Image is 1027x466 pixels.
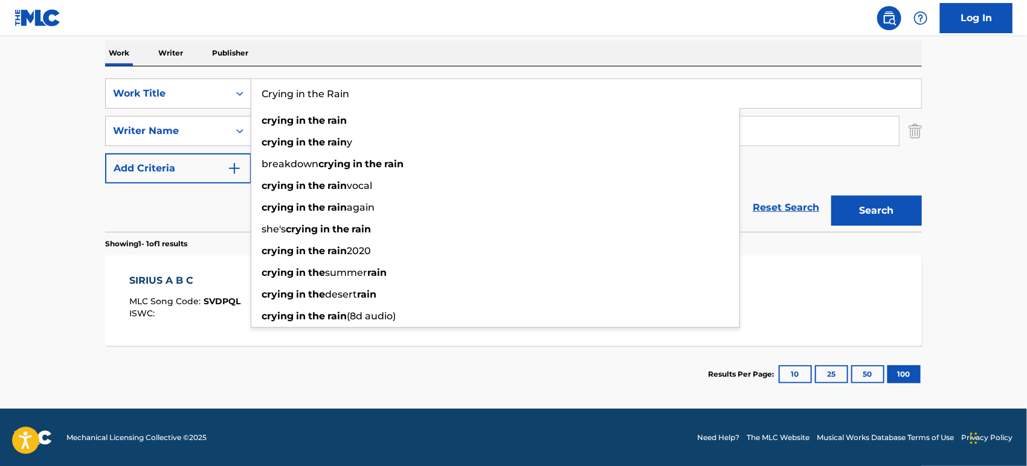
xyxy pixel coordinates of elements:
strong: rain [384,158,404,170]
strong: the [365,158,382,170]
strong: rain [327,115,347,126]
strong: in [320,223,330,235]
strong: crying [286,223,318,235]
button: 100 [887,365,921,383]
strong: rain [367,267,387,278]
strong: crying [262,136,294,148]
strong: crying [262,310,294,322]
strong: rain [327,310,347,322]
strong: crying [262,202,294,213]
strong: rain [352,223,371,235]
strong: in [296,267,306,278]
div: Drag [970,420,977,456]
a: Public Search [877,6,901,30]
span: ISWC : [130,308,158,319]
img: Delete Criterion [909,116,922,146]
strong: rain [327,136,347,148]
button: 25 [815,365,848,383]
div: Writer Name [113,124,222,138]
a: Musical Works Database Terms of Use [817,432,954,443]
strong: the [308,245,325,257]
strong: the [308,267,325,278]
a: SIRIUS A B CMLC Song Code:SVDPQLISWC:Writers (1)[PERSON_NAME]Recording Artists (11)ELECTRONICHIGH... [105,255,922,346]
p: Publisher [208,40,252,66]
strong: in [296,245,306,257]
a: Need Help? [697,432,739,443]
strong: crying [262,267,294,278]
strong: in [296,310,306,322]
iframe: Chat Widget [967,408,1027,466]
img: 9d2ae6d4665cec9f34b9.svg [227,161,242,176]
strong: rain [357,289,376,300]
strong: rain [327,245,347,257]
strong: crying [262,180,294,191]
p: Results Per Page: [708,369,777,380]
span: (8d audio) [347,310,396,322]
p: Work [105,40,133,66]
strong: the [308,310,325,322]
p: Showing 1 - 1 of 1 results [105,238,187,249]
span: she's [262,223,286,235]
img: MLC Logo [14,9,61,27]
a: The MLC Website [747,432,810,443]
p: Writer [155,40,187,66]
strong: the [308,289,325,300]
form: Search Form [105,78,922,232]
span: y [347,136,352,148]
span: again [347,202,375,213]
strong: the [308,180,325,191]
strong: in [296,289,306,300]
button: 50 [851,365,884,383]
span: desert [325,289,357,300]
button: Search [831,196,922,226]
div: SIRIUS A B C [130,273,241,288]
strong: the [308,115,325,126]
strong: the [332,223,349,235]
span: summer [325,267,367,278]
strong: the [308,202,325,213]
strong: the [308,136,325,148]
a: Privacy Policy [961,432,1013,443]
strong: in [296,136,306,148]
strong: in [296,180,306,191]
strong: in [296,115,306,126]
a: Log In [940,3,1013,33]
button: Add Criteria [105,153,251,184]
strong: crying [318,158,350,170]
div: Work Title [113,86,222,101]
strong: crying [262,115,294,126]
strong: in [353,158,362,170]
span: MLC Song Code : [130,296,204,307]
span: vocal [347,180,372,191]
strong: crying [262,289,294,300]
span: 2020 [347,245,371,257]
strong: crying [262,245,294,257]
strong: in [296,202,306,213]
button: 10 [779,365,812,383]
img: logo [14,430,52,445]
a: Reset Search [747,194,825,221]
strong: rain [327,202,347,213]
img: search [882,11,897,25]
strong: rain [327,180,347,191]
div: Help [909,6,933,30]
span: breakdown [262,158,318,170]
span: SVDPQL [204,296,241,307]
span: Mechanical Licensing Collective © 2025 [66,432,207,443]
img: help [913,11,928,25]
